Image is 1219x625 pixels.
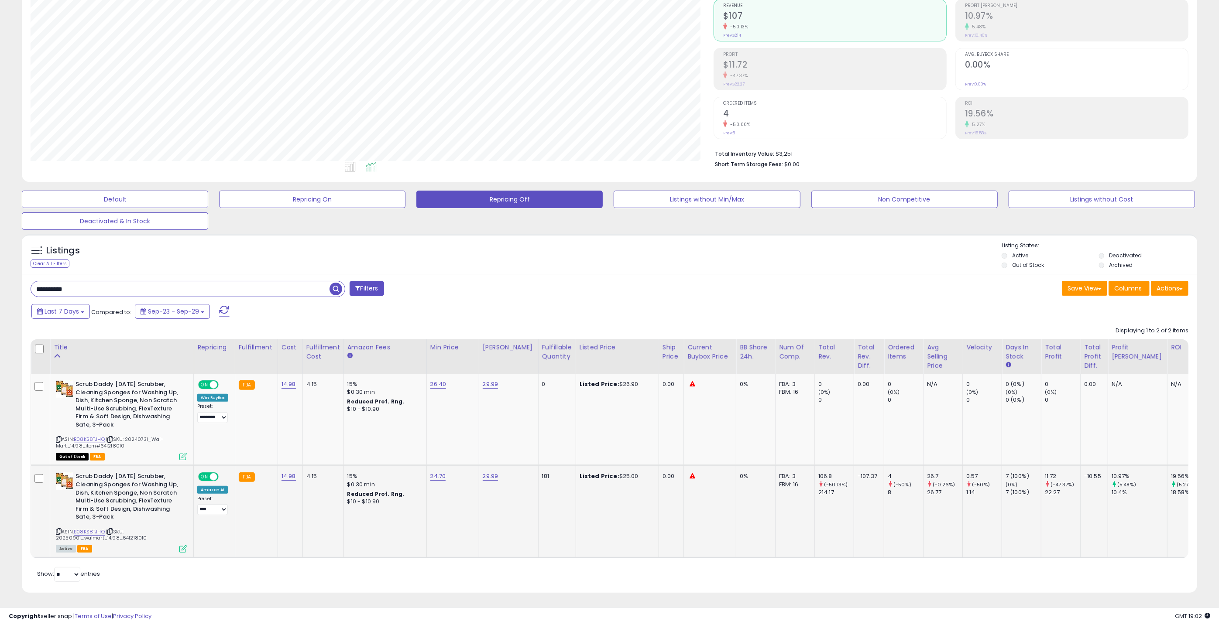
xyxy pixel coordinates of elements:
[779,388,808,396] div: FBM: 16
[888,472,923,480] div: 4
[927,380,956,388] div: N/A
[1045,396,1080,404] div: 0
[75,612,112,620] a: Terms of Use
[927,488,962,496] div: 26.77
[1045,380,1080,388] div: 0
[197,403,228,423] div: Preset:
[347,352,353,360] small: Amazon Fees.
[1117,481,1136,488] small: (5.48%)
[1006,481,1018,488] small: (0%)
[663,343,680,361] div: Ship Price
[1045,472,1080,480] div: 11.72
[966,380,1002,388] div: 0
[779,343,811,361] div: Num of Comp.
[347,481,420,488] div: $0.30 min
[663,380,677,388] div: 0.00
[723,33,741,38] small: Prev: $214
[77,545,92,553] span: FBA
[347,498,420,505] div: $10 - $10.90
[1171,380,1200,388] div: N/A
[1045,389,1057,396] small: (0%)
[715,150,774,157] b: Total Inventory Value:
[347,388,420,396] div: $0.30 min
[197,343,231,352] div: Repricing
[199,381,210,389] span: ON
[542,472,569,480] div: 181
[56,472,73,490] img: 51eQz-4EbLL._SL40_.jpg
[965,3,1188,8] span: Profit [PERSON_NAME]
[217,473,231,481] span: OFF
[197,496,228,516] div: Preset:
[580,380,619,388] b: Listed Price:
[90,453,105,461] span: FBA
[965,82,986,87] small: Prev: 0.00%
[966,343,998,352] div: Velocity
[483,472,498,481] a: 29.99
[483,380,498,389] a: 29.99
[282,343,299,352] div: Cost
[858,343,880,370] div: Total Rev. Diff.
[1171,488,1206,496] div: 18.58%
[31,260,69,268] div: Clear All Filters
[972,481,990,488] small: (-50%)
[542,380,569,388] div: 0
[1112,343,1164,361] div: Profit [PERSON_NAME]
[580,472,619,480] b: Listed Price:
[715,161,783,168] b: Short Term Storage Fees:
[966,488,1002,496] div: 1.14
[723,3,946,8] span: Revenue
[1006,396,1041,404] div: 0 (0%)
[965,101,1188,106] span: ROI
[347,398,405,405] b: Reduced Prof. Rng.
[1084,380,1101,388] div: 0.00
[31,304,90,319] button: Last 7 Days
[727,121,751,128] small: -50.00%
[966,396,1002,404] div: 0
[715,148,1182,158] li: $3,251
[306,380,337,388] div: 4.15
[1084,343,1104,370] div: Total Profit Diff.
[56,545,76,553] span: All listings currently available for purchase on Amazon
[818,396,854,404] div: 0
[430,343,475,352] div: Min Price
[965,11,1188,23] h2: 10.97%
[1006,488,1041,496] div: 7 (100%)
[239,343,274,352] div: Fulfillment
[888,488,923,496] div: 8
[1171,472,1206,480] div: 19.56%
[966,389,979,396] small: (0%)
[723,109,946,120] h2: 4
[1006,472,1041,480] div: 7 (100%)
[965,60,1188,72] h2: 0.00%
[306,472,337,480] div: 4.15
[888,380,923,388] div: 0
[580,472,652,480] div: $25.00
[779,472,808,480] div: FBA: 3
[1006,361,1011,369] small: Days In Stock.
[347,406,420,413] div: $10 - $10.90
[217,381,231,389] span: OFF
[347,380,420,388] div: 15%
[45,307,79,316] span: Last 7 Days
[1045,488,1080,496] div: 22.27
[239,472,255,482] small: FBA
[76,472,182,523] b: Scrub Daddy [DATE] Scrubber, Cleaning Sponges for Washing Up, Dish, Kitchen Sponge, Non Scratch M...
[56,380,73,398] img: 51eQz-4EbLL._SL40_.jpg
[282,472,296,481] a: 14.98
[663,472,677,480] div: 0.00
[969,121,986,128] small: 5.27%
[1012,252,1028,259] label: Active
[727,24,749,30] small: -50.13%
[56,472,187,551] div: ASIN:
[74,436,105,443] a: B08KS8TJHQ
[927,343,959,370] div: Avg Selling Price
[966,472,1002,480] div: 0.57
[740,472,769,480] div: 0%
[965,130,986,136] small: Prev: 18.58%
[219,191,405,208] button: Repricing On
[927,472,962,480] div: 26.7
[56,528,147,541] span: | SKU: 20250901_walmart_14.98_641218010
[430,380,446,389] a: 26.40
[54,343,190,352] div: Title
[1012,261,1044,269] label: Out of Stock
